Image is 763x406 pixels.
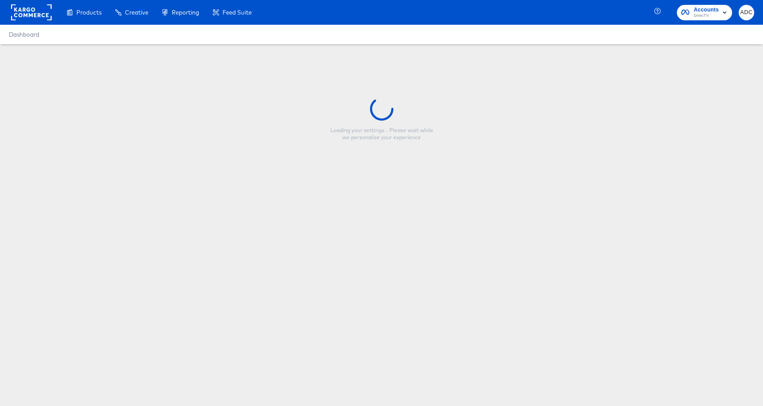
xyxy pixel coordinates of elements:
span: Creative [125,9,148,16]
span: Feed Suite [223,9,252,16]
div: Loading your settings... Please wait while we personalise your experience [326,127,437,141]
span: Products [76,9,102,16]
span: Reporting [172,9,199,16]
a: Dashboard [9,31,39,38]
span: DirecTV [694,12,719,19]
span: Accounts [694,5,719,15]
button: ADC [739,5,754,20]
span: ADC [742,8,751,18]
button: AccountsDirecTV [677,5,732,20]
